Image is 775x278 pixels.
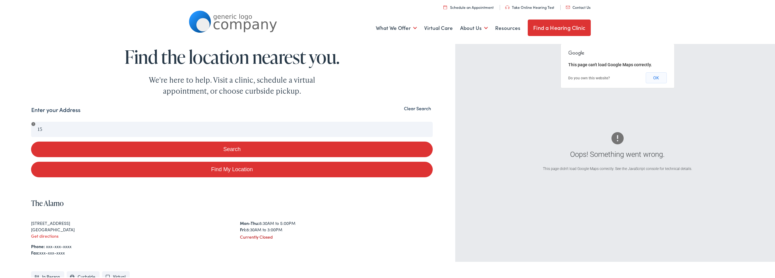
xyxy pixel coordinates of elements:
[240,219,259,225] strong: Mon-Thu:
[31,242,45,248] strong: Phone:
[31,226,224,232] div: [GEOGRAPHIC_DATA]
[376,16,417,38] a: What We Offer
[240,226,246,232] strong: Fri:
[528,19,591,35] a: Find a Hearing Clinic
[495,16,520,38] a: Resources
[505,4,554,9] a: Take Online Hearing Test
[31,219,224,226] div: [STREET_ADDRESS]
[489,165,746,171] div: This page didn't load Google Maps correctly. See the JavaScript console for technical details.
[568,75,610,79] a: Do you own this website?
[443,4,447,8] img: utility icon
[31,161,433,176] a: Find My Location
[31,141,433,156] button: Search
[31,249,39,255] strong: Fax:
[505,5,509,8] img: utility icon
[424,16,453,38] a: Virtual Care
[402,105,433,110] button: Clear Search
[31,121,433,136] input: Enter your address or zip code
[31,197,64,207] a: The Alamo
[31,232,58,238] a: Get directions
[566,5,570,8] img: utility icon
[460,16,488,38] a: About Us
[31,105,80,114] label: Enter your Address
[46,242,72,248] a: xxx-xxx-xxxx
[568,61,652,66] span: This page can't load Google Maps correctly.
[646,71,667,82] button: OK
[443,4,494,9] a: Schedule an Appointment
[240,233,433,239] div: Currently Closed
[31,249,433,255] div: xxx-xxx-xxxx
[135,74,329,96] div: We're here to help. Visit a clinic, schedule a virtual appointment, or choose curbside pickup.
[489,148,746,159] div: Oops! Something went wrong.
[240,219,433,232] div: 8:30AM to 5:00PM 8:30AM to 3:00PM
[31,46,433,66] h1: Find the location nearest you.
[566,4,590,9] a: Contact Us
